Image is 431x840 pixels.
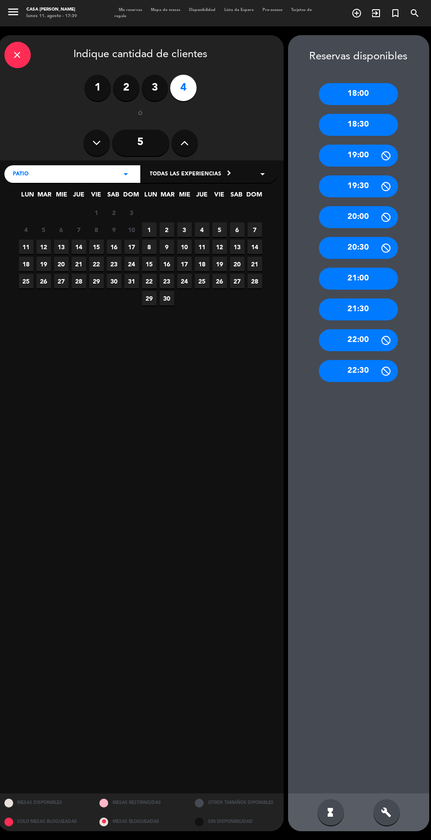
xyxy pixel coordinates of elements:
span: DOM [123,189,138,204]
span: DOM [246,189,261,204]
span: SAB [106,189,121,204]
span: 15 [142,257,157,271]
div: Reservas disponibles [288,48,429,65]
i: menu [7,5,20,18]
span: 22 [89,257,104,271]
div: Casa [PERSON_NAME] [26,7,77,13]
span: Todas las experiencias [150,170,222,179]
span: 14 [72,240,86,254]
span: 21 [72,257,86,271]
span: 3 [124,205,139,220]
span: MIE [178,189,192,204]
i: chevron_left [55,168,64,178]
span: 23 [160,274,174,288]
div: MESAS RESTRINGIDAS [93,793,188,812]
label: 1 [84,75,111,101]
div: 22:30 [319,360,398,382]
span: 21 [248,257,262,271]
span: 5 [37,222,51,237]
span: Patio [13,170,29,179]
span: 24 [177,274,192,288]
i: build [381,807,392,818]
span: LUN [20,189,35,204]
span: 2 [160,222,174,237]
span: 15 [89,240,104,254]
span: 29 [89,274,104,288]
span: 7 [248,222,262,237]
span: 3 [177,222,192,237]
label: 2 [113,75,139,101]
span: 10 [177,240,192,254]
div: 19:30 [319,175,398,197]
span: 26 [212,274,227,288]
span: Pre-acceso [258,8,287,12]
span: 8 [142,240,157,254]
span: 4 [19,222,33,237]
i: arrow_drop_down [258,169,268,179]
span: 20 [54,257,69,271]
span: 11 [19,240,33,254]
span: 19 [37,257,51,271]
i: hourglass_full [325,807,336,818]
div: 21:00 [319,268,398,290]
span: 13 [230,240,245,254]
button: menu [7,5,20,21]
span: 25 [195,274,209,288]
span: 9 [160,240,174,254]
span: 29 [142,291,157,305]
span: 20 [230,257,245,271]
div: 20:30 [319,237,398,259]
label: 3 [142,75,168,101]
span: 17 [124,240,139,254]
span: 1 [89,205,104,220]
span: 6 [230,222,245,237]
div: 22:00 [319,329,398,351]
span: MAR [37,189,52,204]
i: add_circle_outline [351,8,362,18]
span: MIE [55,189,69,204]
span: VIE [212,189,226,204]
div: 21:30 [319,298,398,320]
div: 19:00 [319,145,398,167]
span: 27 [54,274,69,288]
span: 18 [19,257,33,271]
i: exit_to_app [371,8,381,18]
div: SIN DISPONIBILIDAD [188,812,284,831]
i: arrow_drop_down [121,169,131,179]
div: Indique cantidad de clientes [4,42,277,68]
span: 31 [124,274,139,288]
span: 11 [195,240,209,254]
span: 12 [212,240,227,254]
span: 1 [142,222,157,237]
span: 23 [107,257,121,271]
span: JUE [195,189,209,204]
span: 17 [177,257,192,271]
span: Mapa de mesas [146,8,185,12]
span: JUE [72,189,86,204]
div: OTROS TAMAÑOS DIPONIBLES [188,793,284,812]
label: 4 [170,75,197,101]
div: 18:00 [319,83,398,105]
span: 7 [72,222,86,237]
span: Lista de Espera [220,8,258,12]
span: VIE [89,189,103,204]
i: turned_in_not [390,8,401,18]
span: 22 [142,274,157,288]
span: Disponibilidad [185,8,220,12]
span: 28 [72,274,86,288]
span: 25 [19,274,33,288]
i: close [12,50,23,60]
div: 20:00 [319,206,398,228]
span: LUN [143,189,158,204]
span: 16 [107,240,121,254]
span: 26 [37,274,51,288]
span: 4 [195,222,209,237]
span: 2 [107,205,121,220]
span: 18 [195,257,209,271]
span: 12 [37,240,51,254]
div: lunes 11. agosto - 17:39 [26,13,77,20]
span: 24 [124,257,139,271]
span: 30 [107,274,121,288]
span: 14 [248,240,262,254]
div: ó [126,110,155,119]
